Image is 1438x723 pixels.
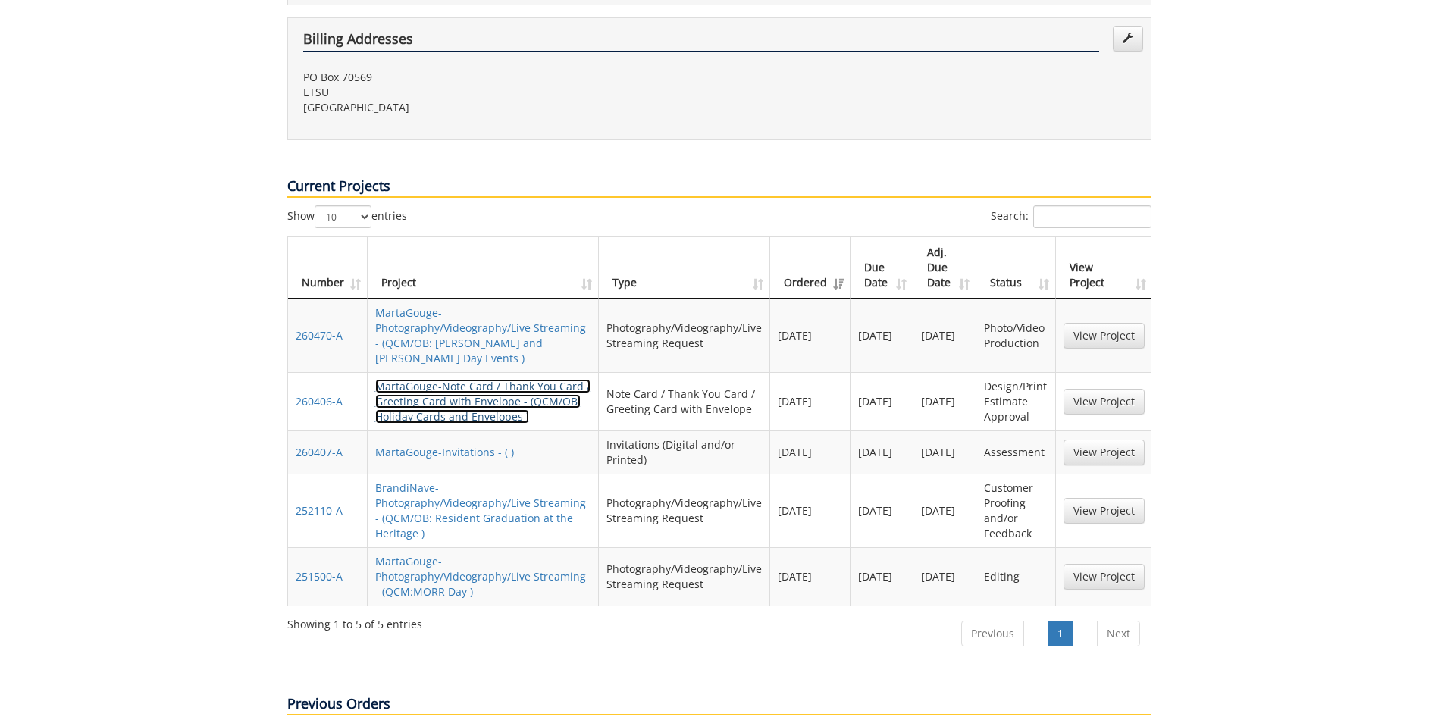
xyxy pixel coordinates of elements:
td: [DATE] [851,372,913,430]
a: MartaGouge-Photography/Videography/Live Streaming - (QCM:MORR Day ) [375,554,586,599]
td: [DATE] [913,372,976,430]
label: Search: [991,205,1151,228]
a: MartaGouge-Invitations - ( ) [375,445,514,459]
a: MartaGouge-Photography/Videography/Live Streaming - (QCM/OB: [PERSON_NAME] and [PERSON_NAME] Day ... [375,305,586,365]
p: Current Projects [287,177,1151,198]
a: Previous [961,621,1024,646]
p: [GEOGRAPHIC_DATA] [303,100,708,115]
td: Photography/Videography/Live Streaming Request [599,547,770,606]
td: Invitations (Digital and/or Printed) [599,430,770,474]
td: Photo/Video Production [976,299,1055,372]
div: Showing 1 to 5 of 5 entries [287,611,422,632]
a: View Project [1064,498,1145,524]
a: 260407-A [296,445,343,459]
p: ETSU [303,85,708,100]
a: View Project [1064,564,1145,590]
td: [DATE] [913,474,976,547]
th: Ordered: activate to sort column ascending [770,237,851,299]
a: MartaGouge-Note Card / Thank You Card / Greeting Card with Envelope - (QCM/OB: Holiday Cards and ... [375,379,591,424]
td: Photography/Videography/Live Streaming Request [599,474,770,547]
a: View Project [1064,440,1145,465]
a: BrandiNave-Photography/Videography/Live Streaming - (QCM/OB: Resident Graduation at the Heritage ) [375,480,586,540]
td: [DATE] [851,547,913,606]
th: Project: activate to sort column ascending [368,237,599,299]
p: Previous Orders [287,694,1151,715]
td: Editing [976,547,1055,606]
td: [DATE] [913,430,976,474]
td: [DATE] [770,547,851,606]
td: [DATE] [913,299,976,372]
th: Number: activate to sort column ascending [288,237,368,299]
a: View Project [1064,389,1145,415]
label: Show entries [287,205,407,228]
a: 260470-A [296,328,343,343]
th: Due Date: activate to sort column ascending [851,237,913,299]
a: 260406-A [296,394,343,408]
td: [DATE] [851,474,913,547]
h4: Billing Addresses [303,32,1099,52]
a: 252110-A [296,503,343,518]
td: [DATE] [770,299,851,372]
td: Customer Proofing and/or Feedback [976,474,1055,547]
select: Showentries [315,205,371,228]
td: [DATE] [913,547,976,606]
th: Type: activate to sort column ascending [599,237,770,299]
th: Adj. Due Date: activate to sort column ascending [913,237,976,299]
th: Status: activate to sort column ascending [976,237,1055,299]
td: Design/Print Estimate Approval [976,372,1055,430]
td: [DATE] [770,474,851,547]
a: Edit Addresses [1113,26,1143,52]
td: [DATE] [770,372,851,430]
td: Photography/Videography/Live Streaming Request [599,299,770,372]
a: 1 [1048,621,1073,646]
td: [DATE] [851,299,913,372]
td: Note Card / Thank You Card / Greeting Card with Envelope [599,372,770,430]
input: Search: [1033,205,1151,228]
a: 251500-A [296,569,343,584]
p: PO Box 70569 [303,70,708,85]
td: [DATE] [851,430,913,474]
td: Assessment [976,430,1055,474]
a: View Project [1064,323,1145,349]
a: Next [1097,621,1140,646]
td: [DATE] [770,430,851,474]
th: View Project: activate to sort column ascending [1056,237,1152,299]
